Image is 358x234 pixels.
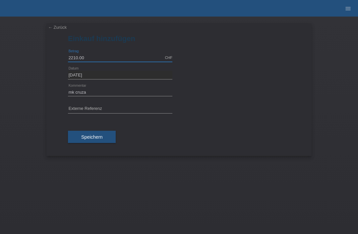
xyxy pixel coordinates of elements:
[68,34,290,43] h1: Einkauf hinzufügen
[68,131,116,143] button: Speichern
[81,134,102,140] span: Speichern
[165,56,172,60] div: CHF
[345,5,351,12] i: menu
[48,25,67,30] a: ← Zurück
[341,6,355,10] a: menu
